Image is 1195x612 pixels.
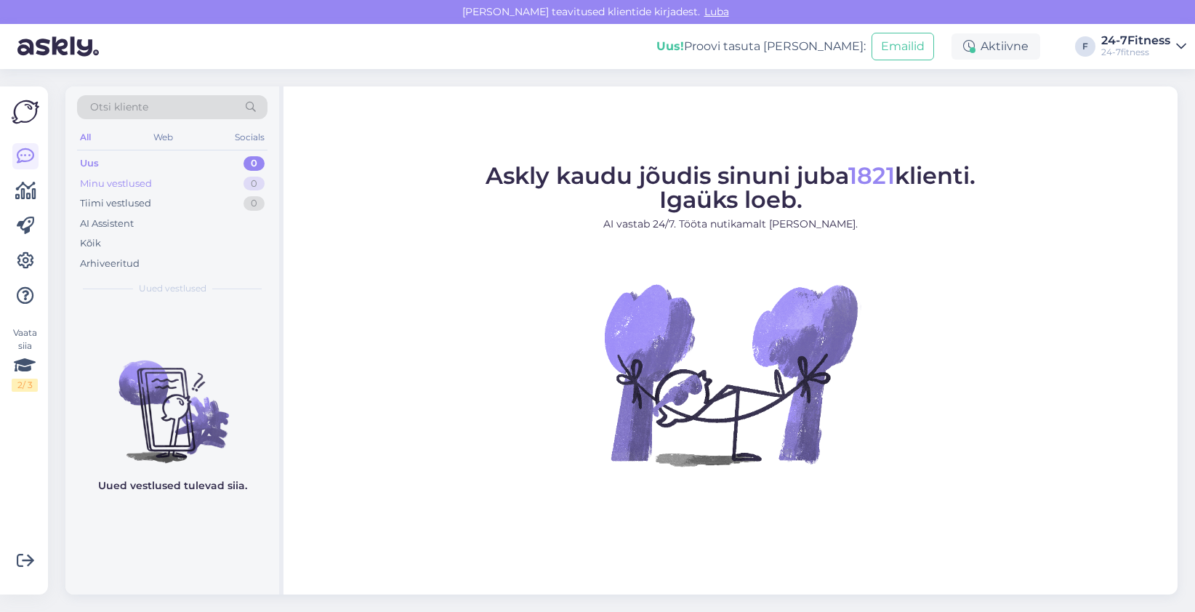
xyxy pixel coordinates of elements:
div: 0 [244,156,265,171]
div: Vaata siia [12,326,38,392]
div: 24-7Fitness [1101,35,1170,47]
div: Tiimi vestlused [80,196,151,211]
img: Askly Logo [12,98,39,126]
img: No Chat active [600,243,861,505]
div: Proovi tasuta [PERSON_NAME]: [656,38,866,55]
span: Luba [700,5,733,18]
img: No chats [65,334,279,465]
div: AI Assistent [80,217,134,231]
div: Minu vestlused [80,177,152,191]
span: Askly kaudu jõudis sinuni juba klienti. Igaüks loeb. [486,161,975,214]
div: Uus [80,156,99,171]
span: Uued vestlused [139,282,206,295]
p: AI vastab 24/7. Tööta nutikamalt [PERSON_NAME]. [486,217,975,232]
a: 24-7Fitness24-7fitness [1101,35,1186,58]
div: 2 / 3 [12,379,38,392]
b: Uus! [656,39,684,53]
div: All [77,128,94,147]
div: Web [150,128,176,147]
div: 0 [244,177,265,191]
div: Aktiivne [951,33,1040,60]
span: 1821 [848,161,895,190]
div: Kõik [80,236,101,251]
span: Otsi kliente [90,100,148,115]
div: Socials [232,128,267,147]
button: Emailid [872,33,934,60]
div: 24-7fitness [1101,47,1170,58]
div: Arhiveeritud [80,257,140,271]
p: Uued vestlused tulevad siia. [98,478,247,494]
div: 0 [244,196,265,211]
div: F [1075,36,1095,57]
